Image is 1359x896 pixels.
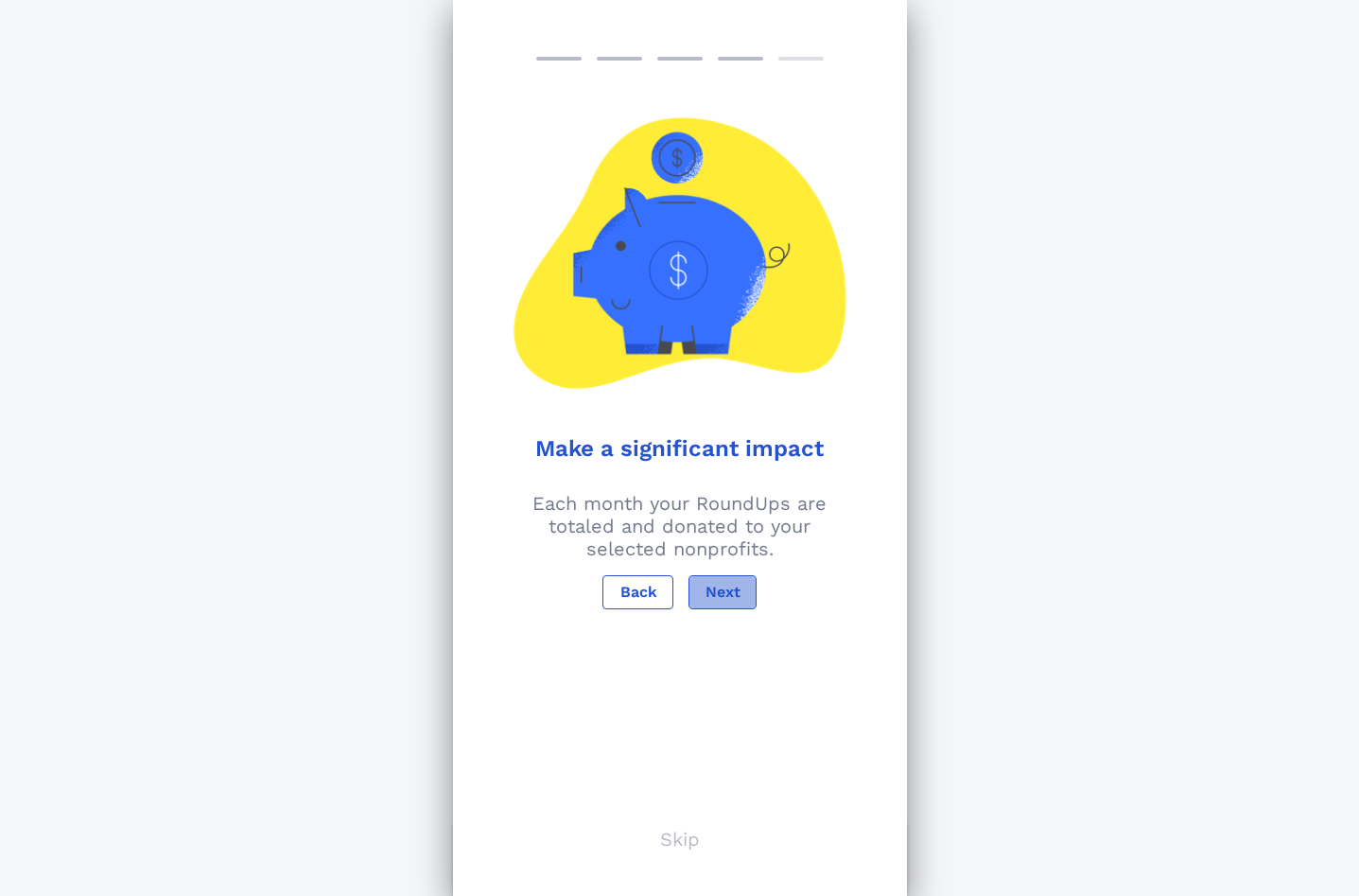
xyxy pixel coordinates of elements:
[660,828,700,851] p: Skip
[479,435,880,462] h1: Make a significant impact
[602,575,672,609] button: Back
[837,324,852,339] img: npw-badge-icon-locked.svg
[619,583,656,601] span: Back
[705,583,740,601] span: Next
[862,246,878,261] img: npw-badge-icon-locked.svg
[688,575,757,609] button: Next
[464,492,896,560] p: Each month your RoundUps are totaled and donated to your selected nonprofits.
